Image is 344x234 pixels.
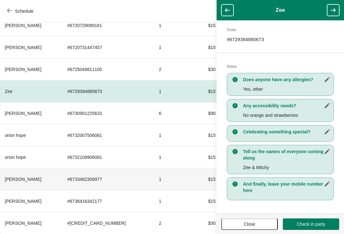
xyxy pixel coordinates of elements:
span: [PERSON_NAME] [5,23,41,28]
span: [PERSON_NAME] [5,45,41,50]
td: 1 [154,146,195,168]
td: 1 [154,36,195,58]
td: # 6730901225633 [62,102,154,124]
td: 6 [154,102,195,124]
span: orion hope [5,133,26,138]
td: # [CREDIT_CARD_NUMBER] [62,212,154,234]
td: # 6733462306977 [62,168,154,190]
p: Zee & Mitchy [243,164,330,171]
td: $15 [195,168,221,190]
td: $15 [195,146,221,168]
td: 1 [154,168,195,190]
button: Close [221,218,278,230]
h3: Celebrating something special? [243,129,330,135]
span: [PERSON_NAME] [5,199,41,204]
td: 1 [154,15,195,36]
td: # 6736416342177 [62,190,154,212]
td: 2 [154,58,195,80]
td: 1 [154,190,195,212]
td: # 6725049811105 [62,58,154,80]
span: Check in party [297,222,325,227]
td: $15 [195,36,221,58]
p: # 6729394880673 [227,36,334,43]
td: $15 [195,190,221,212]
td: # 6720729088161 [62,15,154,36]
td: $15 [195,124,221,146]
td: # 6729394880673 [62,80,154,102]
td: 1 [154,124,195,146]
button: Check in party [283,218,339,230]
td: $15 [195,80,221,102]
td: 2 [154,212,195,234]
h2: Order [227,27,334,33]
span: orion hope [5,155,26,160]
span: [PERSON_NAME] [5,67,41,72]
h3: And finally, leave your mobile number here [243,181,330,194]
td: $30 [195,212,221,234]
h3: Any accessibility needs? [243,103,330,109]
h2: Notes [227,63,334,70]
p: Yes, other [243,86,330,92]
span: [PERSON_NAME] [5,111,41,116]
p: No orange and strawberries [243,112,330,118]
button: Schedule [3,5,39,17]
h3: Tell us the names of everyone coming along [243,148,330,161]
h1: Zee [233,7,327,13]
td: # 6732109906081 [62,146,154,168]
td: # 6720731447457 [62,36,154,58]
td: $90 [195,102,221,124]
td: 1 [154,80,195,102]
td: $15 [195,15,221,36]
h3: Does anyone have any allergies? [243,76,330,83]
span: Zee [5,89,12,94]
span: Close [244,222,255,227]
span: Schedule [15,9,33,14]
td: # 6732007506081 [62,124,154,146]
span: [PERSON_NAME] [5,177,41,182]
td: $30 [195,58,221,80]
span: [PERSON_NAME] [5,221,41,226]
